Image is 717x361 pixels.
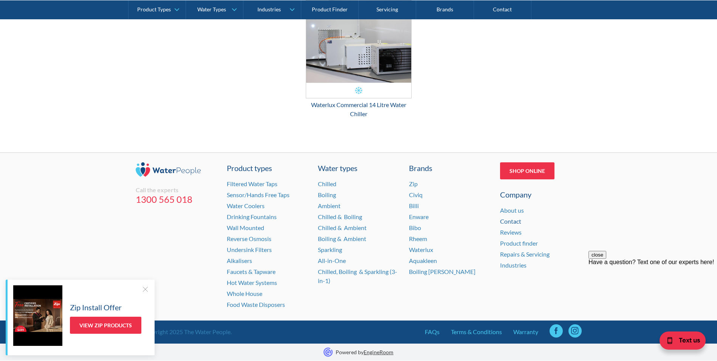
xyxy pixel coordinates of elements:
a: Boiling & Ambient [318,235,366,242]
a: Whole House [227,290,262,297]
div: Product Types [137,6,171,12]
a: Billi [409,202,419,209]
a: Chilled & Boiling [318,213,362,220]
a: Chilled, Boiling & Sparkling (3-in-1) [318,268,397,284]
div: Industries [257,6,281,12]
a: Bibo [409,224,421,231]
a: Zip [409,180,418,187]
div: Water Types [197,6,226,12]
a: Water Coolers [227,202,265,209]
a: FAQs [425,327,440,336]
a: Sensor/Hands Free Taps [227,191,290,198]
a: All-in-One [318,257,346,264]
a: Waterlux [409,246,433,253]
a: Rheem [409,235,427,242]
a: Hot Water Systems [227,279,277,286]
iframe: podium webchat widget prompt [588,251,717,333]
a: Contact [500,218,521,225]
div: Call the experts [136,186,217,194]
a: Wall Mounted [227,224,264,231]
a: Faucets & Tapware [227,268,276,275]
a: Water types [318,162,400,174]
a: Reviews [500,229,522,236]
a: Warranty [513,327,538,336]
a: Alkalisers [227,257,252,264]
img: Zip Install Offer [13,285,62,346]
a: Shop Online [500,162,554,179]
a: Ambient [318,202,341,209]
a: 1300 565 018 [136,194,217,205]
a: Undersink Filters [227,246,272,253]
a: Food Waste Disposers [227,301,285,308]
a: Enware [409,213,429,220]
a: Terms & Conditions [451,327,502,336]
a: Aquakleen [409,257,437,264]
a: Civiq [409,191,423,198]
div: Brands [409,162,491,174]
a: Boiling [318,191,336,198]
a: Chilled & Ambient [318,224,367,231]
a: Chilled [318,180,336,187]
a: Drinking Fountains [227,213,277,220]
div: © Copyright 2025 The Water People. [136,327,232,336]
a: Filtered Water Taps [227,180,277,187]
a: Sparkling [318,246,342,253]
h5: Zip Install Offer [70,302,122,313]
a: Reverse Osmosis [227,235,271,242]
a: Product finder [500,240,538,247]
p: Powered by [336,348,393,356]
a: About us [500,207,524,214]
a: Industries [500,261,527,269]
iframe: podium webchat widget bubble [641,323,717,361]
a: Repairs & Servicing [500,251,550,258]
a: View Zip Products [70,317,141,334]
a: Boiling [PERSON_NAME] [409,268,475,275]
a: Product types [227,162,308,174]
div: Waterlux Commercial 14 Litre Water Chiller [306,100,412,118]
a: EngineRoom [364,349,393,355]
div: Company [500,189,582,200]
